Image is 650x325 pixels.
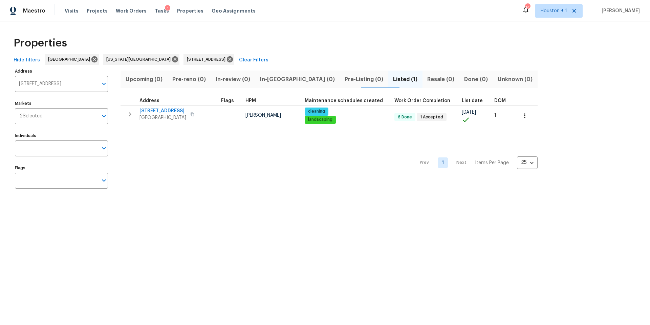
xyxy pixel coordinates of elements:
[221,98,234,103] span: Flags
[103,54,179,65] div: [US_STATE][GEOGRAPHIC_DATA]
[14,56,40,64] span: Hide filters
[417,114,446,120] span: 1 Accepted
[245,98,256,103] span: HPM
[15,69,108,73] label: Address
[139,114,186,121] span: [GEOGRAPHIC_DATA]
[517,154,538,171] div: 25
[116,7,147,14] span: Work Orders
[497,75,534,84] span: Unknown (0)
[23,7,45,14] span: Maestro
[494,113,496,118] span: 1
[239,56,268,64] span: Clear Filters
[395,114,415,120] span: 6 Done
[139,98,159,103] span: Address
[463,75,489,84] span: Done (0)
[125,75,163,84] span: Upcoming (0)
[427,75,455,84] span: Resale (0)
[212,7,256,14] span: Geo Assignments
[45,54,99,65] div: [GEOGRAPHIC_DATA]
[99,111,109,121] button: Open
[99,144,109,153] button: Open
[177,7,203,14] span: Properties
[215,75,251,84] span: In-review (0)
[15,134,108,138] label: Individuals
[165,5,170,12] div: 1
[344,75,384,84] span: Pre-Listing (0)
[462,110,476,115] span: [DATE]
[305,109,328,114] span: cleaning
[392,75,418,84] span: Listed (1)
[20,113,43,119] span: 2 Selected
[525,4,530,11] div: 14
[245,113,281,118] span: [PERSON_NAME]
[475,159,509,166] p: Items Per Page
[236,54,271,66] button: Clear Filters
[305,98,383,103] span: Maintenance schedules created
[99,79,109,89] button: Open
[155,8,169,13] span: Tasks
[15,101,108,106] label: Markets
[15,166,108,170] label: Flags
[413,130,538,195] nav: Pagination Navigation
[14,40,67,46] span: Properties
[171,75,207,84] span: Pre-reno (0)
[183,54,234,65] div: [STREET_ADDRESS]
[494,98,506,103] span: DOM
[65,7,79,14] span: Visits
[87,7,108,14] span: Projects
[599,7,640,14] span: [PERSON_NAME]
[139,108,186,114] span: [STREET_ADDRESS]
[11,54,43,66] button: Hide filters
[394,98,450,103] span: Work Order Completion
[106,56,173,63] span: [US_STATE][GEOGRAPHIC_DATA]
[541,7,567,14] span: Houston + 1
[462,98,483,103] span: List date
[48,56,93,63] span: [GEOGRAPHIC_DATA]
[187,56,228,63] span: [STREET_ADDRESS]
[259,75,335,84] span: In-[GEOGRAPHIC_DATA] (0)
[305,117,335,122] span: landscaping
[99,176,109,185] button: Open
[438,157,448,168] a: Goto page 1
